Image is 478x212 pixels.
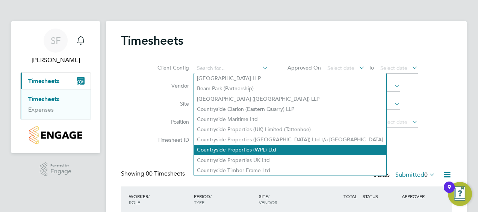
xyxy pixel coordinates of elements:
span: Select date [380,119,407,126]
label: Timesheet ID [155,136,189,143]
a: Timesheets [28,95,59,103]
span: SF [51,36,61,45]
label: Approved On [287,64,321,71]
label: Site [155,100,189,107]
div: STATUS [361,189,400,203]
li: Countryside Clarion (Eastern Quarry) LLP [194,104,386,114]
span: TYPE [194,199,204,205]
nav: Main navigation [11,21,100,153]
li: Countryside Properties (WPL) Ltd [194,145,386,155]
label: Vendor [155,82,189,89]
li: Countryside Properties (UK) Limited (Tattenhoe) [194,124,386,135]
span: To [366,63,376,73]
span: 0 [424,171,428,179]
li: Countryside Timber Frame Ltd [194,165,386,176]
label: Client Config [155,64,189,71]
div: Status [374,170,437,180]
img: countryside-properties-logo-retina.png [29,126,82,144]
span: Timesheets [28,77,59,85]
a: Go to home page [20,126,91,144]
li: Countryside Properties UK Ltd [194,155,386,165]
button: Timesheets [21,73,91,89]
label: Position [155,118,189,125]
h2: Timesheets [121,33,183,48]
li: Countryside Properties ([GEOGRAPHIC_DATA]) Ltd t/a [GEOGRAPHIC_DATA] [194,135,386,145]
div: PERIOD [192,189,257,209]
span: VENDOR [259,199,277,205]
span: Powered by [50,162,71,169]
span: / [148,193,150,199]
a: Expenses [28,106,54,113]
div: APPROVER [400,189,439,203]
span: / [210,193,212,199]
div: Timesheets [21,89,91,120]
label: Submitted [395,171,435,179]
li: Beam Park (Partnership) [194,83,386,94]
div: SITE [257,189,322,209]
span: Select date [380,65,407,71]
input: Search for... [194,63,268,74]
button: Open Resource Center, 9 new notifications [448,182,472,206]
span: TOTAL [343,193,357,199]
div: WORKER [127,189,192,209]
span: ROLE [129,199,140,205]
span: Select date [327,65,354,71]
span: / [268,193,269,199]
a: Powered byEngage [40,162,72,177]
li: [GEOGRAPHIC_DATA] ([GEOGRAPHIC_DATA]) LLP [194,94,386,104]
a: SF[PERSON_NAME] [20,29,91,65]
li: [GEOGRAPHIC_DATA] LLP [194,73,386,83]
span: Engage [50,168,71,175]
span: 00 Timesheets [146,170,185,177]
div: Showing [121,170,186,178]
li: Countryside Maritime Ltd [194,114,386,124]
div: 9 [448,187,451,197]
span: Shaun Fessey [20,56,91,65]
